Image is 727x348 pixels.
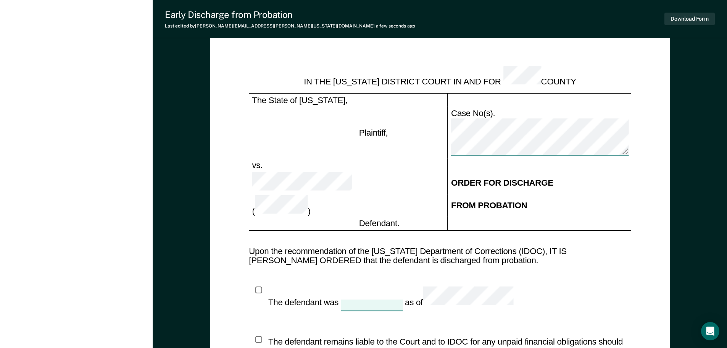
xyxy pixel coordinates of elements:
[664,13,715,25] button: Download Form
[447,194,631,217] td: FROM PROBATION
[249,246,631,264] div: Upon the recommendation of the [US_STATE] Department of Corrections (IDOC), IT IS [PERSON_NAME] O...
[447,171,631,194] td: ORDER FOR DISCHARGE
[249,159,356,171] td: vs.
[249,66,631,87] div: IN THE [US_STATE] DISTRICT COURT IN AND FOR COUNTY
[165,23,415,29] div: Last edited by [PERSON_NAME][EMAIL_ADDRESS][PERSON_NAME][US_STATE][DOMAIN_NAME]
[356,217,447,230] td: Defendant.
[249,194,356,217] td: ( )
[376,23,415,29] span: a few seconds ago
[701,322,719,340] div: Open Intercom Messenger
[165,9,415,20] div: Early Discharge from Probation
[268,286,514,311] div: The defendant was as of
[249,94,356,107] td: The State of [US_STATE],
[356,107,447,159] td: Plaintiff,
[447,107,631,159] td: Case No(s).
